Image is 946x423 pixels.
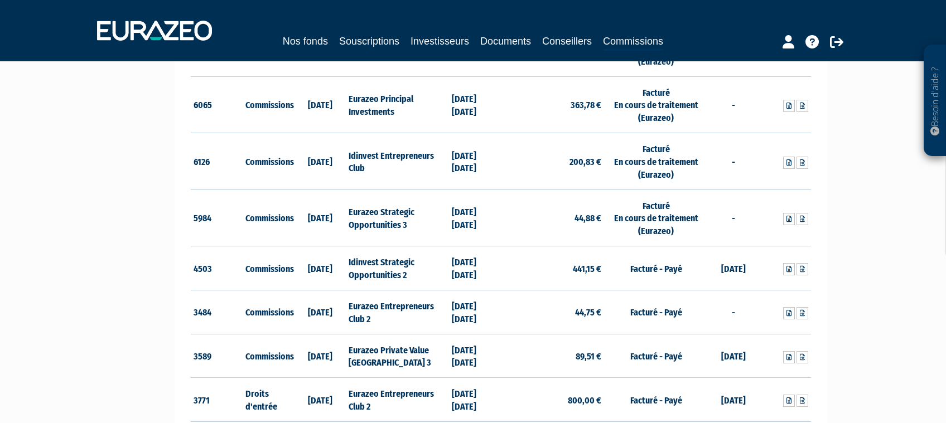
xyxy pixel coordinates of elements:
td: Eurazeo Principal Investments [346,76,449,133]
a: Nos fonds [283,33,328,49]
td: Commissions [243,334,295,378]
td: [DATE] [DATE] [449,290,501,334]
td: [DATE] [DATE] [449,334,501,378]
td: [DATE] [708,334,760,378]
td: 363,78 € [501,76,604,133]
td: Facturé En cours de traitement (Eurazeo) [604,76,707,133]
td: [DATE] [708,378,760,422]
td: - [708,76,760,133]
td: Facturé - Payé [604,378,707,422]
td: 44,88 € [501,189,604,246]
a: Souscriptions [339,33,399,49]
a: Documents [480,33,531,49]
td: Droits d'entrée [243,378,295,422]
td: 44,75 € [501,290,604,334]
td: - [708,133,760,190]
td: [DATE] [294,76,346,133]
td: - [708,290,760,334]
td: [DATE] [294,378,346,422]
td: Eurazeo Entrepreneurs Club 2 [346,290,449,334]
td: Facturé - Payé [604,246,707,290]
td: 6126 [191,133,243,190]
td: [DATE] [294,290,346,334]
td: 6065 [191,76,243,133]
td: Commissions [243,246,295,290]
td: 800,00 € [501,378,604,422]
td: 3484 [191,290,243,334]
td: Facturé - Payé [604,290,707,334]
td: [DATE] [294,246,346,290]
td: - [708,189,760,246]
td: [DATE] [DATE] [449,133,501,190]
td: Facturé - Payé [604,334,707,378]
td: 3589 [191,334,243,378]
td: Commissions [243,189,295,246]
td: [DATE] [294,133,346,190]
td: [DATE] [294,189,346,246]
td: Eurazeo Entrepreneurs Club 2 [346,378,449,422]
td: Idinvest Entrepreneurs Club [346,133,449,190]
a: Investisseurs [411,33,469,49]
a: Commissions [603,33,663,51]
td: 89,51 € [501,334,604,378]
img: 1732889491-logotype_eurazeo_blanc_rvb.png [97,21,212,41]
td: [DATE] [DATE] [449,378,501,422]
td: 4503 [191,246,243,290]
td: 441,15 € [501,246,604,290]
td: Idinvest Strategic Opportunities 2 [346,246,449,290]
td: 3771 [191,378,243,422]
td: Commissions [243,290,295,334]
td: [DATE] [DATE] [449,246,501,290]
td: Facturé En cours de traitement (Eurazeo) [604,133,707,190]
td: [DATE] [DATE] [449,76,501,133]
td: Facturé En cours de traitement (Eurazeo) [604,189,707,246]
a: Conseillers [542,33,592,49]
td: Eurazeo Private Value [GEOGRAPHIC_DATA] 3 [346,334,449,378]
td: Eurazeo Strategic Opportunities 3 [346,189,449,246]
td: 200,83 € [501,133,604,190]
td: Commissions [243,76,295,133]
td: [DATE] [294,334,346,378]
td: [DATE] [DATE] [449,189,501,246]
td: 5984 [191,189,243,246]
td: [DATE] [708,246,760,290]
td: Commissions [243,133,295,190]
p: Besoin d'aide ? [929,51,942,151]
